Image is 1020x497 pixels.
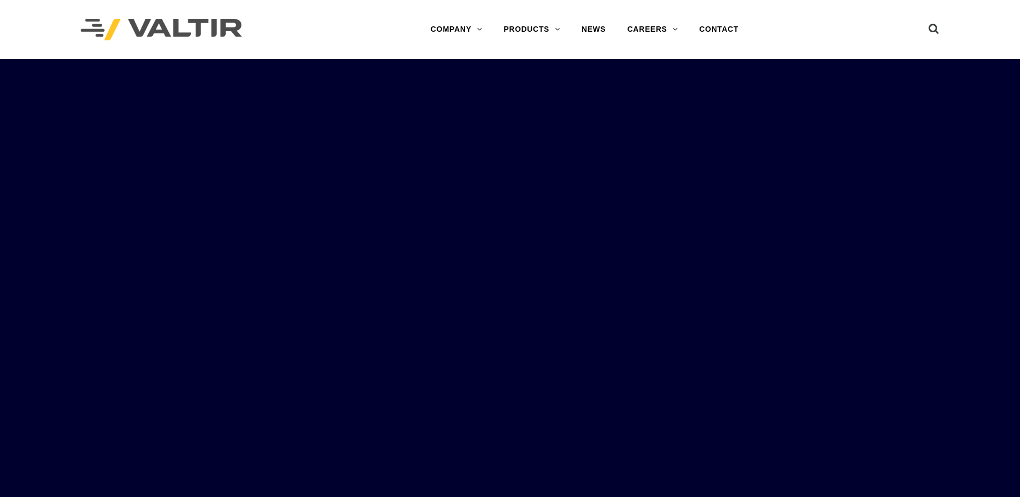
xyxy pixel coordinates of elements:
a: NEWS [571,19,617,40]
a: COMPANY [420,19,493,40]
a: CONTACT [689,19,750,40]
img: Valtir [81,19,242,41]
a: CAREERS [617,19,689,40]
a: PRODUCTS [493,19,571,40]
